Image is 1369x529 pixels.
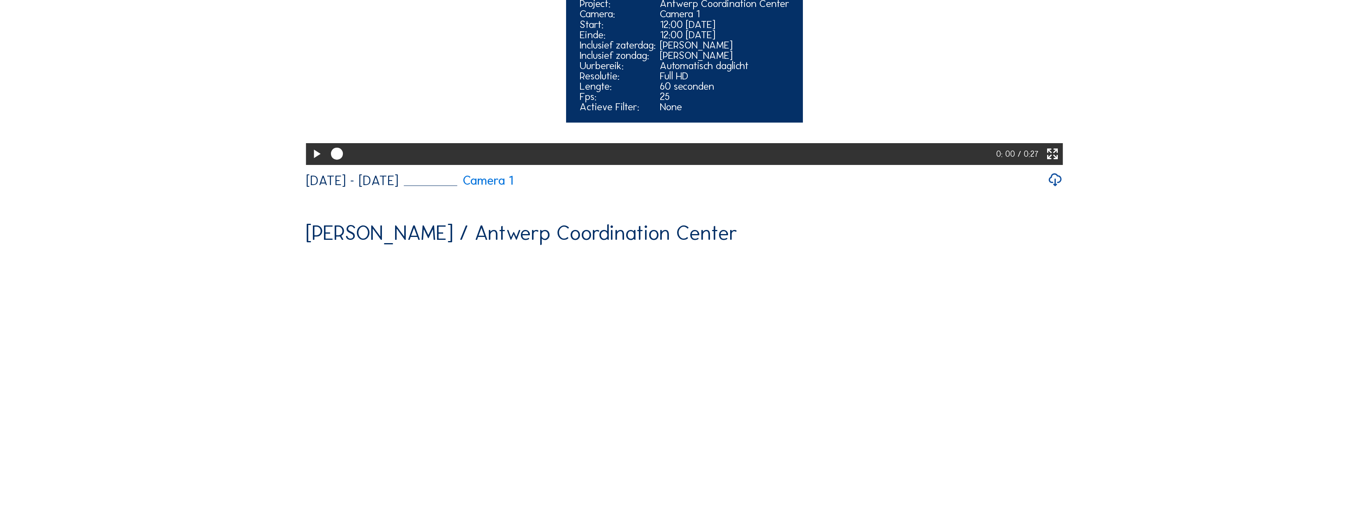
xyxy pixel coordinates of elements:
[580,71,656,81] div: Resolutie:
[660,9,789,19] div: Camera 1
[660,91,789,102] div: 25
[1017,143,1038,165] div: / 0:27
[660,81,789,91] div: 60 seconden
[580,81,656,91] div: Lengte:
[660,60,789,71] div: Automatisch daglicht
[660,19,789,30] div: 12:00 [DATE]
[660,40,789,50] div: [PERSON_NAME]
[580,60,656,71] div: Uurbereik:
[580,40,656,50] div: Inclusief zaterdag:
[580,102,656,112] div: Actieve Filter:
[660,50,789,60] div: [PERSON_NAME]
[580,50,656,60] div: Inclusief zondag:
[580,9,656,19] div: Camera:
[996,143,1018,165] div: 0: 00
[660,71,789,81] div: Full HD
[580,30,656,40] div: Einde:
[306,223,738,243] div: [PERSON_NAME] / Antwerp Coordination Center
[660,30,789,40] div: 12:00 [DATE]
[404,174,513,187] a: Camera 1
[660,102,789,112] div: None
[580,91,656,102] div: Fps:
[306,174,398,188] div: [DATE] - [DATE]
[580,19,656,30] div: Start:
